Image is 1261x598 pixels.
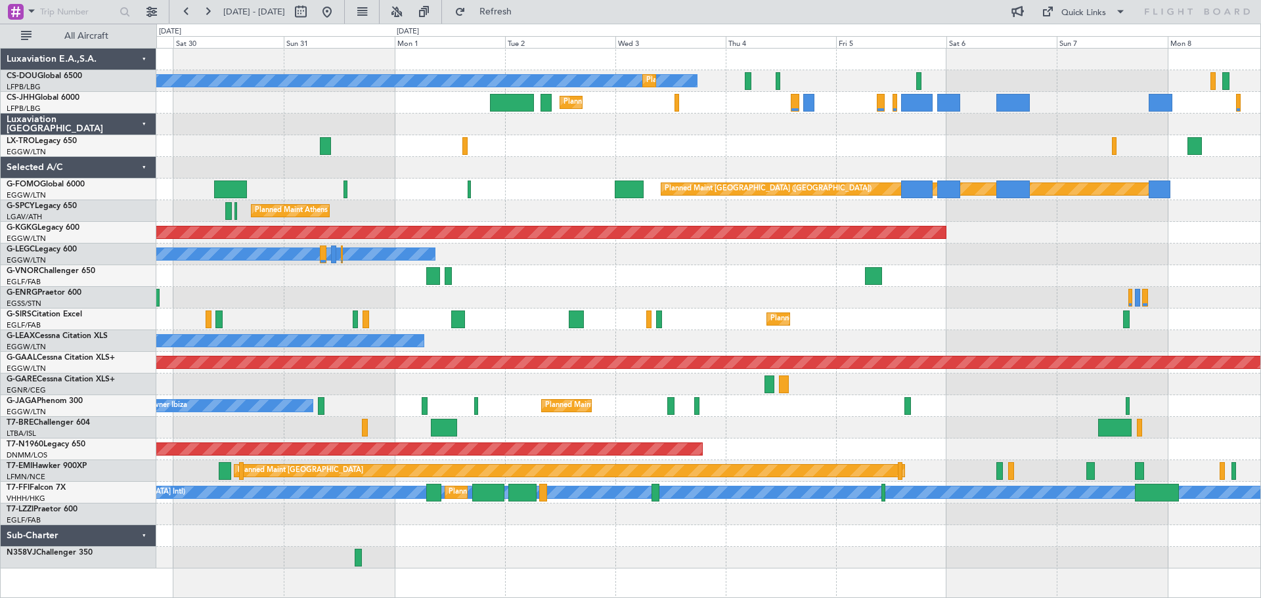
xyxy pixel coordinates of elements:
span: N358VJ [7,549,36,557]
div: Mon 1 [395,36,505,48]
a: T7-LZZIPraetor 600 [7,505,77,513]
button: All Aircraft [14,26,143,47]
a: G-SIRSCitation Excel [7,310,82,318]
a: G-JAGAPhenom 300 [7,397,83,405]
button: Refresh [449,1,527,22]
span: G-LEAX [7,332,35,340]
div: Planned Maint [GEOGRAPHIC_DATA] [238,461,363,481]
a: G-FOMOGlobal 6000 [7,181,85,188]
div: Planned Maint Athens ([PERSON_NAME] Intl) [255,201,406,221]
span: T7-N1960 [7,440,43,448]
a: LX-TROLegacy 650 [7,137,77,145]
a: T7-N1960Legacy 650 [7,440,85,448]
span: G-VNOR [7,267,39,275]
div: Fri 5 [836,36,946,48]
a: G-GAALCessna Citation XLS+ [7,354,115,362]
a: EGGW/LTN [7,342,46,352]
span: G-GAAL [7,354,37,362]
span: CS-JHH [7,94,35,102]
a: G-VNORChallenger 650 [7,267,95,275]
div: Planned Maint [GEOGRAPHIC_DATA] ([GEOGRAPHIC_DATA]) [665,179,872,199]
a: EGGW/LTN [7,364,46,374]
span: T7-BRE [7,419,33,427]
a: G-SPCYLegacy 650 [7,202,77,210]
span: T7-FFI [7,484,30,492]
a: N358VJChallenger 350 [7,549,93,557]
div: Quick Links [1061,7,1106,20]
div: Thu 4 [726,36,836,48]
a: CS-DOUGlobal 6500 [7,72,82,80]
a: G-GARECessna Citation XLS+ [7,375,115,383]
span: All Aircraft [34,32,139,41]
a: T7-EMIHawker 900XP [7,462,87,470]
button: Quick Links [1035,1,1132,22]
span: G-LEGC [7,246,35,253]
a: EGLF/FAB [7,277,41,287]
span: Refresh [468,7,523,16]
a: EGLF/FAB [7,320,41,330]
a: G-LEGCLegacy 600 [7,246,77,253]
div: Wed 3 [615,36,726,48]
a: EGNR/CEG [7,385,46,395]
div: Planned Maint [GEOGRAPHIC_DATA] ([GEOGRAPHIC_DATA]) [770,309,977,329]
div: Planned Maint [GEOGRAPHIC_DATA] ([GEOGRAPHIC_DATA] Intl) [449,482,668,502]
a: LFPB/LBG [7,104,41,114]
a: EGLF/FAB [7,515,41,525]
div: Planned Maint [GEOGRAPHIC_DATA] ([GEOGRAPHIC_DATA]) [646,71,853,91]
span: CS-DOU [7,72,37,80]
div: Sat 30 [173,36,284,48]
a: LFPB/LBG [7,82,41,92]
a: G-LEAXCessna Citation XLS [7,332,108,340]
a: EGGW/LTN [7,407,46,417]
a: LTBA/ISL [7,429,36,438]
a: LGAV/ATH [7,212,42,222]
div: Planned Maint [GEOGRAPHIC_DATA] ([GEOGRAPHIC_DATA]) [545,396,752,416]
a: T7-BREChallenger 604 [7,419,90,427]
a: EGGW/LTN [7,255,46,265]
div: Tue 2 [505,36,615,48]
span: G-ENRG [7,289,37,297]
div: Sat 6 [946,36,1057,48]
span: G-GARE [7,375,37,383]
span: LX-TRO [7,137,35,145]
div: Sun 7 [1057,36,1167,48]
div: [DATE] [159,26,181,37]
div: Sun 31 [284,36,394,48]
div: Owner Ibiza [147,396,187,416]
a: T7-FFIFalcon 7X [7,484,66,492]
span: [DATE] - [DATE] [223,6,285,18]
a: LFMN/NCE [7,472,45,482]
span: G-SPCY [7,202,35,210]
input: Trip Number [40,2,116,22]
a: DNMM/LOS [7,450,47,460]
span: G-JAGA [7,397,37,405]
div: Planned Maint [GEOGRAPHIC_DATA] ([GEOGRAPHIC_DATA]) [564,93,770,112]
span: T7-EMI [7,462,32,470]
span: G-KGKG [7,224,37,232]
span: T7-LZZI [7,505,33,513]
a: G-ENRGPraetor 600 [7,289,81,297]
span: G-FOMO [7,181,40,188]
a: G-KGKGLegacy 600 [7,224,79,232]
a: VHHH/HKG [7,494,45,503]
a: EGGW/LTN [7,190,46,200]
a: EGSS/STN [7,299,41,309]
span: G-SIRS [7,310,32,318]
div: [DATE] [397,26,419,37]
a: EGGW/LTN [7,234,46,244]
a: CS-JHHGlobal 6000 [7,94,79,102]
a: EGGW/LTN [7,147,46,157]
